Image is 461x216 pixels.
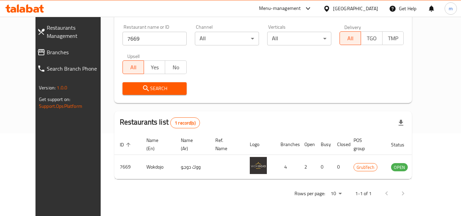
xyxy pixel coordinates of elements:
button: TMP [382,31,404,45]
td: 0 [315,155,332,179]
label: Delivery [344,25,361,29]
table: enhanced table [114,134,445,179]
span: 1.0.0 [57,83,67,92]
span: TMP [385,33,401,43]
span: Ref. Name [215,136,236,153]
span: m [449,5,453,12]
div: All [267,32,331,45]
td: Wokdojo [141,155,175,179]
span: Search [128,84,181,93]
th: Busy [315,134,332,155]
button: Yes [144,60,165,74]
div: OPEN [391,163,408,171]
span: POS group [354,136,377,153]
span: Name (Ar) [181,136,202,153]
button: No [165,60,186,74]
div: Menu-management [259,4,301,13]
th: Logo [244,134,275,155]
span: Yes [147,62,162,72]
span: GrubTech [354,163,377,171]
span: All [126,62,141,72]
label: Upsell [127,54,140,58]
span: No [168,62,184,72]
td: ووك دوجو [175,155,210,179]
span: Name (En) [146,136,167,153]
div: [GEOGRAPHIC_DATA] [333,5,378,12]
p: 1-1 of 1 [355,189,372,198]
a: Search Branch Phone [32,60,113,77]
span: OPEN [391,163,408,171]
a: Restaurants Management [32,19,113,44]
h2: Restaurant search [123,8,404,18]
td: 7669 [114,155,141,179]
span: ID [120,141,133,149]
span: Search Branch Phone [47,64,107,73]
button: All [123,60,144,74]
a: Support.OpsPlatform [39,102,82,111]
span: TGO [364,33,379,43]
div: Export file [393,115,409,131]
div: Total records count [170,117,200,128]
input: Search for restaurant name or ID.. [123,32,187,45]
span: All [343,33,358,43]
span: Branches [47,48,107,56]
button: All [340,31,361,45]
span: Restaurants Management [47,24,107,40]
span: 1 record(s) [171,120,200,126]
th: Open [299,134,315,155]
h2: Restaurants list [120,117,200,128]
th: Closed [332,134,348,155]
p: Rows per page: [294,189,325,198]
span: Status [391,141,413,149]
span: Version: [39,83,56,92]
img: Wokdojo [250,157,267,174]
td: 4 [275,155,299,179]
td: 0 [332,155,348,179]
div: All [195,32,259,45]
button: Search [123,82,187,95]
td: 2 [299,155,315,179]
th: Branches [275,134,299,155]
div: Rows per page: [328,189,344,199]
span: Get support on: [39,95,70,104]
a: Branches [32,44,113,60]
button: TGO [361,31,382,45]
